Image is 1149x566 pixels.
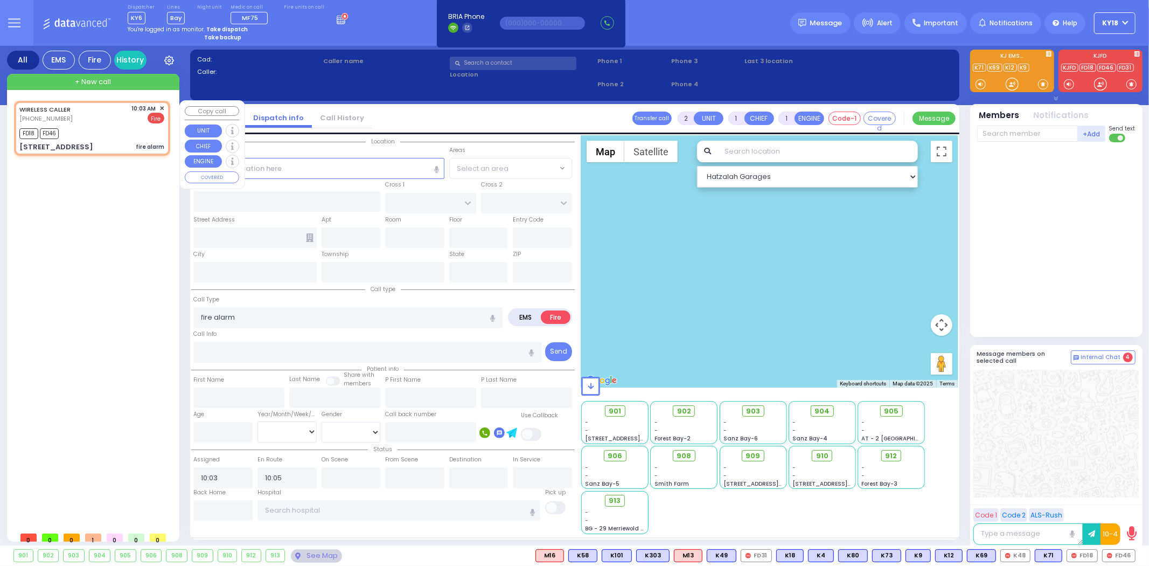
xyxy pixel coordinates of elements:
[513,455,540,464] label: In Service
[365,285,401,293] span: Call type
[723,464,727,472] span: -
[197,4,221,11] label: Night unit
[1103,18,1119,28] span: KY18
[19,142,93,153] div: [STREET_ADDRESS]
[741,549,772,562] div: FD31
[1018,64,1029,72] a: K9
[322,455,348,464] label: On Scene
[385,181,405,189] label: Cross 1
[814,406,830,417] span: 904
[192,550,213,562] div: 909
[609,495,621,506] span: 913
[38,550,59,562] div: 902
[1000,549,1030,562] div: K48
[344,379,371,388] span: members
[838,549,868,562] div: BLS
[257,500,540,521] input: Search hospital
[586,516,589,524] span: -
[931,353,952,375] button: Drag Pegman onto the map to open Street View
[1109,133,1126,143] label: Turn off text
[166,550,187,562] div: 908
[654,464,658,472] span: -
[674,549,702,562] div: M13
[746,553,751,558] img: red-radio-icon.svg
[973,64,986,72] a: K71
[197,67,320,77] label: Caller:
[877,18,893,28] span: Alert
[312,113,372,123] a: Call History
[1074,355,1079,361] img: comment-alt.png
[322,250,349,259] label: Township
[128,534,144,542] span: 0
[1029,508,1064,522] button: ALS-Rush
[967,549,996,562] div: BLS
[967,549,996,562] div: K69
[884,406,899,417] span: 905
[19,114,73,123] span: [PHONE_NUMBER]
[89,550,110,562] div: 904
[242,13,258,22] span: MF75
[1061,64,1078,72] a: KJFD
[257,488,281,497] label: Hospital
[808,549,834,562] div: BLS
[257,455,282,464] label: En Route
[586,508,589,516] span: -
[14,550,33,562] div: 901
[1035,549,1062,562] div: BLS
[677,406,691,417] span: 902
[987,64,1002,72] a: K69
[368,445,398,453] span: Status
[862,472,865,480] span: -
[1094,12,1136,34] button: KY18
[864,112,896,125] button: Covered
[42,534,58,542] span: 0
[19,128,38,139] span: FD18
[1081,354,1121,361] span: Internal Chat
[40,128,59,139] span: FD46
[1101,523,1120,545] button: 10-4
[718,141,917,162] input: Search location
[513,216,544,224] label: Entry Code
[513,250,521,259] label: ZIP
[481,376,517,384] label: P Last Name
[128,12,145,24] span: KY6
[792,464,796,472] span: -
[545,342,572,361] button: Send
[535,549,564,562] div: ALS
[185,125,222,137] button: UNIT
[284,4,324,11] label: Fire units on call
[924,18,958,28] span: Important
[694,112,723,125] button: UNIT
[1034,109,1089,122] button: Notifications
[584,374,619,388] img: Google
[745,57,848,66] label: Last 3 location
[194,330,217,339] label: Call Info
[586,524,646,533] span: BG - 29 Merriewold S.
[979,109,1020,122] button: Members
[586,418,589,426] span: -
[257,410,317,419] div: Year/Month/Week/Day
[361,365,404,373] span: Patient info
[654,480,689,488] span: Smith Farm
[862,480,898,488] span: Forest Bay-3
[79,51,111,70] div: Fire
[792,434,827,443] span: Sanz Bay-4
[510,310,541,324] label: EMS
[218,550,237,562] div: 910
[632,112,672,125] button: Transfer call
[584,374,619,388] a: Open this area in Google Maps (opens a new window)
[289,375,320,384] label: Last Name
[185,171,239,183] button: COVERED
[1117,64,1134,72] a: FD31
[872,549,901,562] div: K73
[586,472,589,480] span: -
[521,411,558,420] label: Use Callback
[707,549,736,562] div: K49
[323,57,446,66] label: Caller name
[931,141,952,162] button: Toggle fullscreen view
[723,426,727,434] span: -
[723,418,727,426] span: -
[1078,126,1106,142] button: +Add
[586,480,620,488] span: Sanz Bay-5
[723,480,825,488] span: [STREET_ADDRESS][PERSON_NAME]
